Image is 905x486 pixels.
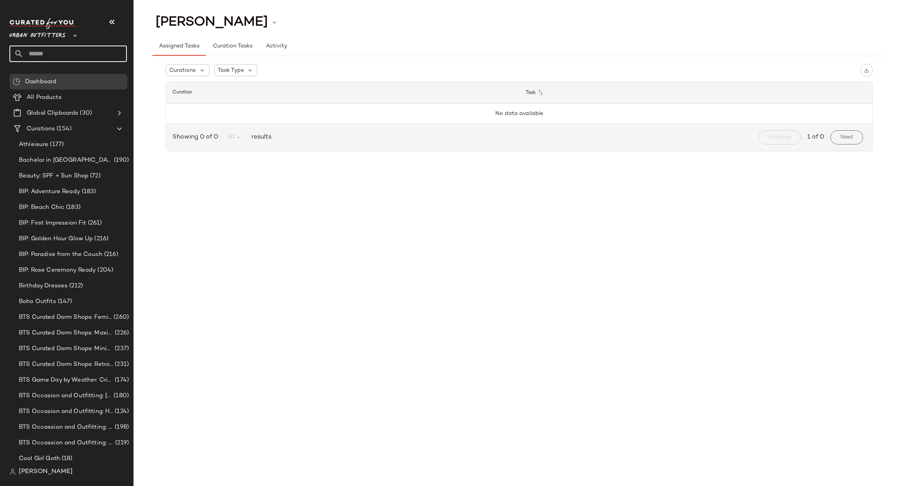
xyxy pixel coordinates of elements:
[113,423,129,432] span: (198)
[112,313,129,322] span: (260)
[159,43,200,49] span: Assigned Tasks
[113,344,129,353] span: (237)
[64,203,81,212] span: (183)
[169,66,196,75] span: Curations
[166,82,519,104] th: Curation
[156,15,268,30] span: [PERSON_NAME]
[19,423,113,432] span: BTS Occassion and Outfitting: Campus Lounge
[212,43,252,49] span: Curation Tasks
[266,43,287,49] span: Activity
[27,109,78,118] span: Global Clipboards
[113,376,129,385] span: (174)
[86,219,102,228] span: (261)
[19,329,113,338] span: BTS Curated Dorm Shops: Maximalist
[864,68,869,73] img: svg%3e
[830,130,863,144] button: Next
[19,250,103,259] span: BIP: Paradise from the Couch
[19,391,112,400] span: BTS Occasion and Outfitting: [PERSON_NAME] to Party
[19,344,113,353] span: BTS Curated Dorm Shops: Minimalist
[218,66,244,75] span: Task Type
[9,27,66,41] span: Urban Outfitters
[112,391,129,400] span: (180)
[19,234,93,243] span: BIP: Golden Hour Glow Up
[19,438,114,448] span: BTS Occassion and Outfitting: First Day Fits
[19,297,56,306] span: Boho Outfits
[113,360,129,369] span: (231)
[19,266,96,275] span: BIP: Rose Ceremony Ready
[93,234,108,243] span: (216)
[19,281,68,291] span: Birthday Dresses
[807,133,824,142] span: 1 of 0
[248,133,271,142] span: results
[19,172,88,181] span: Beauty: SPF + Sun Shop
[113,329,129,338] span: (226)
[113,407,129,416] span: (124)
[19,313,112,322] span: BTS Curated Dorm Shops: Feminine
[19,407,113,416] span: BTS Occasion and Outfitting: Homecoming Dresses
[19,156,112,165] span: Bachelor in [GEOGRAPHIC_DATA]: LP
[19,187,80,196] span: BIP: Adventure Ready
[19,219,86,228] span: BIP: First Impression Fit
[13,78,20,86] img: svg%3e
[172,133,221,142] span: Showing 0 of 0
[19,360,113,369] span: BTS Curated Dorm Shops: Retro+ Boho
[56,297,72,306] span: (147)
[9,469,16,475] img: svg%3e
[9,18,76,29] img: cfy_white_logo.C9jOOHJF.svg
[60,454,73,463] span: (18)
[19,467,73,477] span: [PERSON_NAME]
[166,104,872,124] td: No data available
[27,93,62,102] span: All Products
[19,376,113,385] span: BTS Game Day by Weather: Crisp & Cozy
[19,203,64,212] span: BIP: Beach Chic
[114,438,129,448] span: (219)
[88,172,101,181] span: (72)
[80,187,96,196] span: (183)
[25,77,56,86] span: Dashboard
[519,82,872,104] th: Task
[96,266,113,275] span: (204)
[112,156,129,165] span: (190)
[55,124,71,133] span: (154)
[840,134,853,141] span: Next
[103,250,118,259] span: (216)
[78,109,92,118] span: (30)
[68,281,83,291] span: (212)
[19,454,60,463] span: Cool Girl Goth
[48,140,64,149] span: (177)
[19,140,48,149] span: Athleisure
[27,124,55,133] span: Curations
